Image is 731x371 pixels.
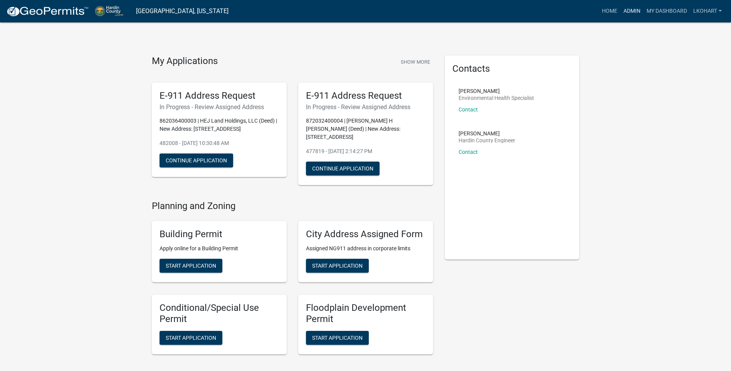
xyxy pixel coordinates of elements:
[160,229,279,240] h5: Building Permit
[459,88,534,94] p: [PERSON_NAME]
[160,259,222,273] button: Start Application
[160,331,222,345] button: Start Application
[136,5,229,18] a: [GEOGRAPHIC_DATA], [US_STATE]
[160,302,279,325] h5: Conditional/Special Use Permit
[306,147,425,155] p: 477819 - [DATE] 2:14:27 PM
[306,103,425,111] h6: In Progress - Review Assigned Address
[306,90,425,101] h5: E-911 Address Request
[160,139,279,147] p: 482008 - [DATE] 10:30:48 AM
[306,229,425,240] h5: City Address Assigned Form
[644,4,690,19] a: My Dashboard
[306,117,425,141] p: 872032400004 | [PERSON_NAME] H [PERSON_NAME] (Deed) | New Address: [STREET_ADDRESS]
[152,201,433,212] h4: Planning and Zoning
[160,90,279,101] h5: E-911 Address Request
[459,131,515,136] p: [PERSON_NAME]
[160,245,279,253] p: Apply online for a Building Permit
[166,263,216,269] span: Start Application
[160,103,279,111] h6: In Progress - Review Assigned Address
[620,4,644,19] a: Admin
[312,263,363,269] span: Start Application
[306,331,369,345] button: Start Application
[152,56,218,67] h4: My Applications
[306,245,425,253] p: Assigned NG911 address in corporate limits
[459,138,515,143] p: Hardin County Engineer
[166,334,216,341] span: Start Application
[452,63,572,74] h5: Contacts
[306,259,369,273] button: Start Application
[398,56,433,68] button: Show More
[312,334,363,341] span: Start Application
[306,162,380,175] button: Continue Application
[306,302,425,325] h5: Floodplain Development Permit
[690,4,725,19] a: lkohart
[95,6,130,16] img: Hardin County, Iowa
[459,95,534,101] p: Environmental Health Specialist
[459,106,478,113] a: Contact
[599,4,620,19] a: Home
[160,153,233,167] button: Continue Application
[459,149,478,155] a: Contact
[160,117,279,133] p: 862036400003 | HEJ Land Holdings, LLC (Deed) | New Address: [STREET_ADDRESS]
